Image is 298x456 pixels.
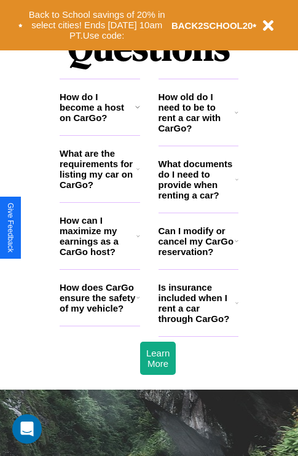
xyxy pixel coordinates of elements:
h3: What documents do I need to provide when renting a car? [159,159,236,200]
div: Give Feedback [6,203,15,253]
button: Learn More [140,342,176,375]
b: BACK2SCHOOL20 [171,20,253,31]
h3: What are the requirements for listing my car on CarGo? [60,148,136,190]
h3: How can I maximize my earnings as a CarGo host? [60,215,136,257]
h3: Is insurance included when I rent a car through CarGo? [159,282,235,324]
h3: How does CarGo ensure the safety of my vehicle? [60,282,136,313]
h3: How old do I need to be to rent a car with CarGo? [159,92,235,133]
h3: Can I modify or cancel my CarGo reservation? [159,226,235,257]
button: Back to School savings of 20% in select cities! Ends [DATE] 10am PT.Use code: [23,6,171,44]
div: Open Intercom Messenger [12,414,42,444]
h3: How do I become a host on CarGo? [60,92,135,123]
